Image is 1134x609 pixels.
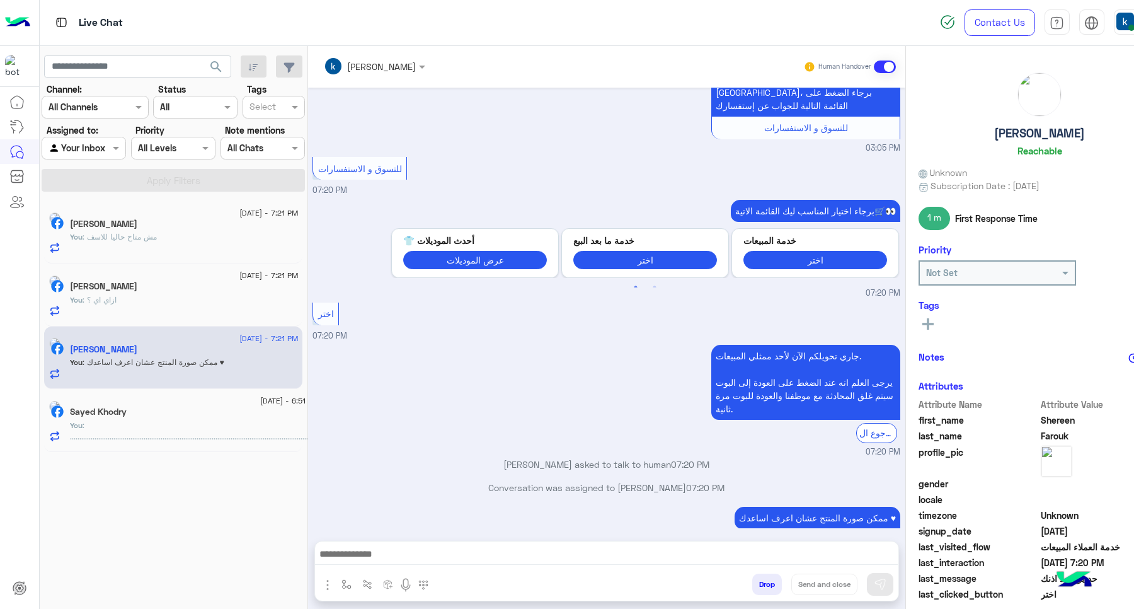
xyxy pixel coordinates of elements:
span: You [70,232,83,241]
img: Facebook [51,217,64,229]
span: 07:20 PM [671,459,709,470]
button: اختر [743,251,887,269]
span: last_visited_flow [919,540,1039,554]
span: للتسوق و الاستفسارات [318,163,402,174]
img: Trigger scenario [362,579,372,589]
h5: Shereen Farouk [70,344,137,355]
span: Attribute Name [919,398,1039,411]
span: last_clicked_button [919,588,1039,601]
span: Subscription Date : [DATE] [931,179,1039,192]
h6: Reachable [1017,145,1062,156]
span: First Response Time [955,212,1038,225]
label: Note mentions [225,124,285,137]
span: signup_date [919,525,1039,538]
img: picture [49,275,60,287]
p: Conversation was assigned to [PERSON_NAME] [312,481,900,494]
label: Tags [247,83,266,96]
label: Assigned to: [47,124,98,137]
img: tab [1084,16,1099,30]
img: tab [1050,16,1064,30]
button: Trigger scenario [357,574,377,594]
span: profile_pic [919,446,1039,475]
p: 9/9/2025, 7:20 PM [711,345,900,420]
span: [DATE] - 6:51 PM [260,395,319,407]
h6: Attributes [919,380,963,391]
img: send message [874,578,886,591]
span: 07:20 PM [866,446,900,458]
img: select flow [341,579,352,589]
h6: Notes [919,351,944,362]
button: اختر [573,251,717,269]
span: 1 m [919,207,951,229]
img: Facebook [51,342,64,355]
span: ازاي اي ؟ [83,295,117,304]
button: Apply Filters [42,169,305,192]
span: 07:20 PM [866,287,900,299]
img: Logo [5,9,30,36]
img: userImage [1116,13,1134,30]
img: picture [1018,73,1061,116]
img: tab [54,14,69,30]
button: select flow [336,574,357,594]
p: 9/9/2025, 3:05 PM [711,68,900,117]
p: 9/9/2025, 7:20 PM [731,200,900,222]
img: spinner [940,14,955,30]
span: last_message [919,572,1039,585]
span: اختر [318,308,334,319]
img: create order [383,579,393,589]
span: gender [919,477,1039,490]
button: 1 of 2 [629,281,642,294]
label: Channel: [47,83,82,96]
button: 2 of 2 [648,281,661,294]
button: عرض الموديلات [403,251,547,269]
span: [DATE] - 7:21 PM [239,333,298,344]
span: last_name [919,429,1039,443]
span: 07:20 PM [312,331,347,340]
a: Contact Us [965,9,1035,36]
span: مش متاح حاليا للاسف [83,232,157,241]
span: You [70,295,83,304]
img: picture [49,338,60,349]
p: خدمة المبيعات [743,234,887,247]
img: 713415422032625 [5,55,28,78]
span: locale [919,493,1039,506]
p: Live Chat [79,14,123,32]
img: send attachment [320,577,335,593]
p: أحدث الموديلات 👕 [403,234,547,247]
span: 03:05 PM [866,142,900,154]
span: [DATE] - 7:21 PM [239,207,298,219]
small: Human Handover [818,62,871,72]
span: first_name [919,414,1039,427]
button: Send and close [791,574,857,595]
img: picture [49,401,60,412]
span: You [70,420,83,430]
span: للتسوق و الاستفسارات [764,122,848,133]
span: search [209,59,224,74]
p: خدمة ما بعد البيع [573,234,717,247]
label: Status [158,83,186,96]
img: picture [1041,446,1072,477]
img: picture [49,212,60,224]
a: tab [1045,9,1070,36]
span: Unknown [919,166,968,179]
h5: Shady Zayed [70,219,137,229]
span: [DATE] - 7:21 PM [239,270,298,281]
button: Drop [752,574,782,595]
h6: Priority [919,244,951,255]
span: timezone [919,509,1039,522]
img: send voice note [398,577,413,593]
img: hulul-logo.png [1052,559,1096,603]
h5: Ahmed Gaber [70,281,137,292]
div: الرجوع ال Bot [856,423,897,443]
h5: [PERSON_NAME] [994,126,1085,141]
span: 07:20 PM [686,482,724,493]
label: Priority [135,124,164,137]
div: Select [248,100,276,116]
h5: Sayed Khodry [70,407,127,417]
p: 9/9/2025, 7:21 PM [735,507,900,529]
img: make a call [418,580,428,590]
span: 07:20 PM [312,185,347,195]
img: Facebook [51,405,64,418]
span: ممكن صورة المنتج عشان اعرف اساعدك ♥ [83,357,224,367]
span: You [70,357,83,367]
